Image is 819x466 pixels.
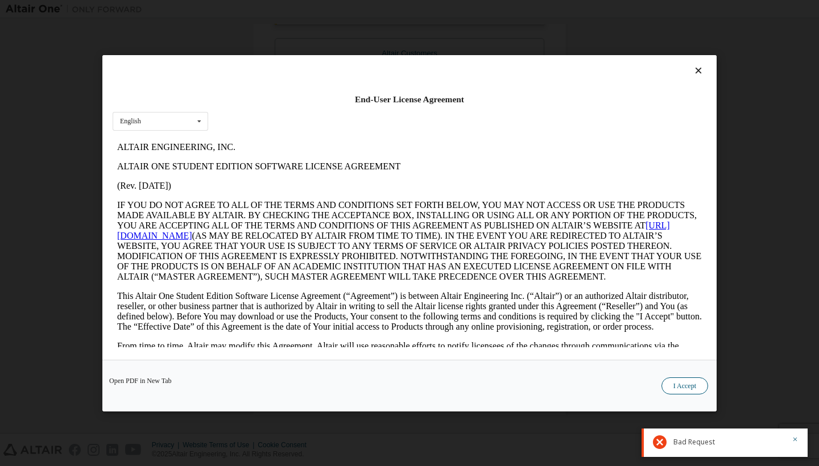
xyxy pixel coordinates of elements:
[5,83,557,103] a: [URL][DOMAIN_NAME]
[673,438,715,447] span: Bad Request
[5,63,589,144] p: IF YOU DO NOT AGREE TO ALL OF THE TERMS AND CONDITIONS SET FORTH BELOW, YOU MAY NOT ACCESS OR USE...
[5,203,589,224] p: From time to time, Altair may modify this Agreement. Altair will use reasonable efforts to notify...
[5,5,589,15] p: ALTAIR ENGINEERING, INC.
[5,153,589,194] p: This Altair One Student Edition Software License Agreement (“Agreement”) is between Altair Engine...
[113,94,706,105] div: End-User License Agreement
[5,43,589,53] p: (Rev. [DATE])
[5,24,589,34] p: ALTAIR ONE STUDENT EDITION SOFTWARE LICENSE AGREEMENT
[120,118,141,124] div: English
[661,377,708,394] button: I Accept
[109,377,172,384] a: Open PDF in New Tab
